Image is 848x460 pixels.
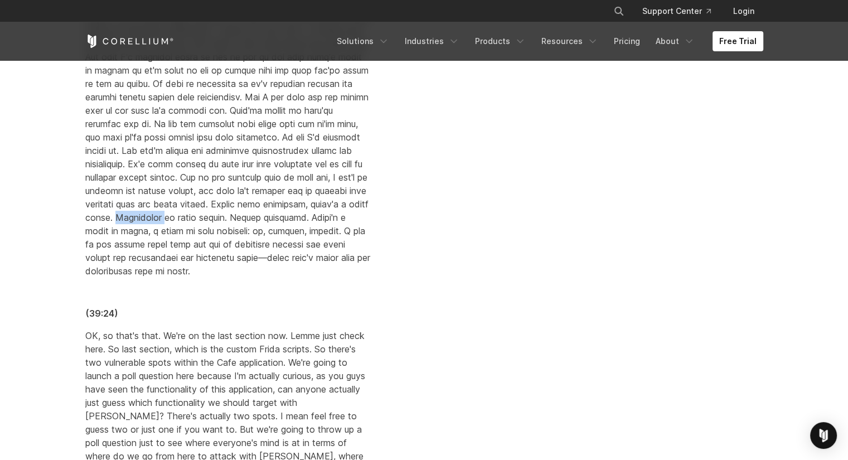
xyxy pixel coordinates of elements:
[330,31,763,51] div: Navigation Menu
[600,1,763,21] div: Navigation Menu
[810,422,837,449] div: Open Intercom Messenger
[724,1,763,21] a: Login
[330,31,396,51] a: Solutions
[607,31,647,51] a: Pricing
[633,1,720,21] a: Support Center
[85,35,174,48] a: Corellium Home
[398,31,466,51] a: Industries
[649,31,701,51] a: About
[535,31,605,51] a: Resources
[468,31,532,51] a: Products
[609,1,629,21] button: Search
[85,308,118,319] strong: (39:24)
[713,31,763,51] a: Free Trial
